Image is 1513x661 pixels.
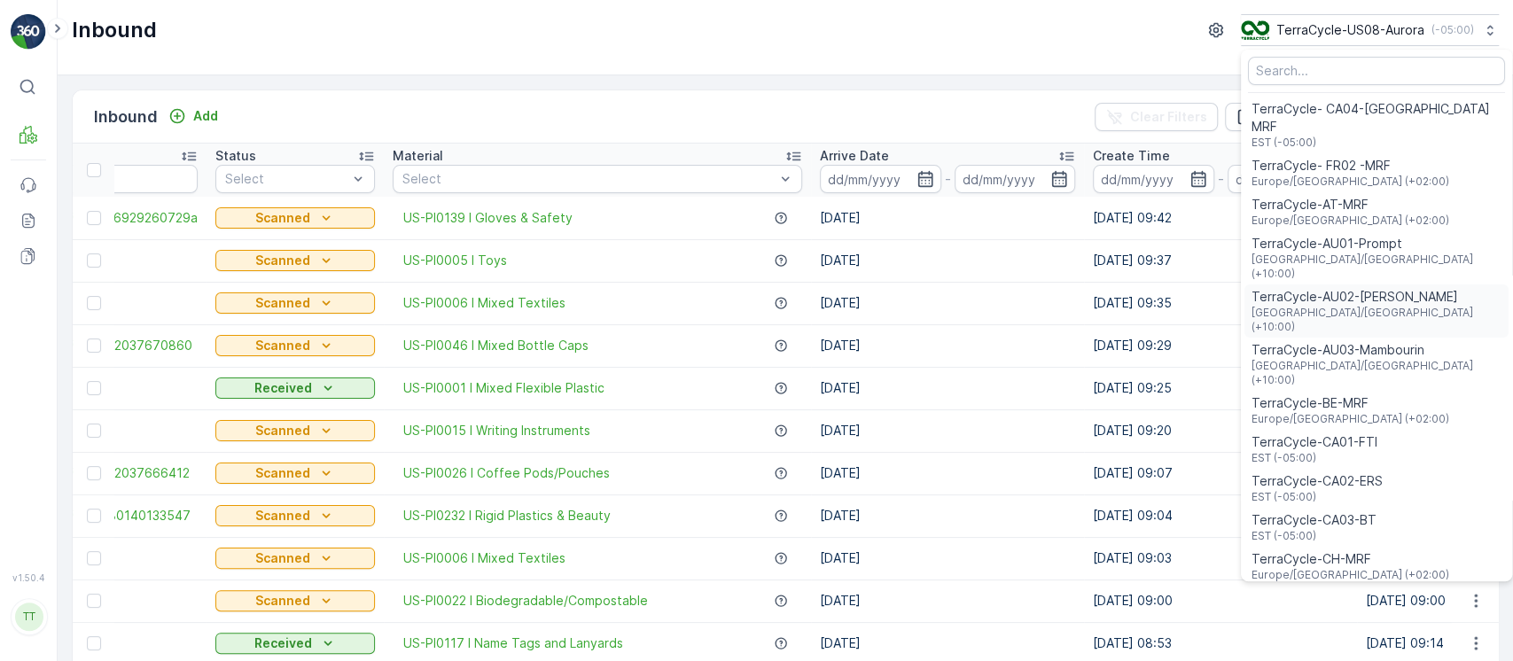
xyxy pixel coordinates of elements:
[1130,108,1207,126] p: Clear Filters
[1252,341,1501,359] span: TerraCycle-AU03-Mambourin
[215,292,375,314] button: Scanned
[811,452,1084,494] td: [DATE]
[811,282,1084,324] td: [DATE]
[403,209,573,227] a: US-PI0139 I Gloves & Safety
[1248,57,1505,85] input: Search...
[215,207,375,229] button: Scanned
[820,165,941,193] input: dd/mm/yyyy
[1252,472,1383,490] span: TerraCycle-CA02-ERS
[215,505,375,526] button: Scanned
[403,294,565,312] span: US-PI0006 I Mixed Textiles
[215,463,375,484] button: Scanned
[255,422,310,439] p: Scanned
[403,379,604,397] a: US-PI0001 I Mixed Flexible Plastic
[811,367,1084,409] td: [DATE]
[1252,359,1501,387] span: [GEOGRAPHIC_DATA]/[GEOGRAPHIC_DATA] (+10:00)
[1252,136,1501,150] span: EST (-05:00)
[402,170,775,188] p: Select
[1252,306,1501,334] span: [GEOGRAPHIC_DATA]/[GEOGRAPHIC_DATA] (+10:00)
[811,197,1084,239] td: [DATE]
[403,549,565,567] a: US-PI0006 I Mixed Textiles
[1252,451,1377,465] span: EST (-05:00)
[94,105,158,129] p: Inbound
[1252,253,1501,281] span: [GEOGRAPHIC_DATA]/[GEOGRAPHIC_DATA] (+10:00)
[811,537,1084,579] td: [DATE]
[215,633,375,654] button: Received
[1252,394,1449,412] span: TerraCycle-BE-MRF
[1241,50,1512,581] ul: Menu
[820,147,889,165] p: Arrive Date
[255,507,310,525] p: Scanned
[11,572,46,583] span: v 1.50.4
[1431,23,1474,37] p: ( -05:00 )
[87,381,101,395] div: Toggle Row Selected
[1084,367,1357,409] td: [DATE] 09:25
[1095,103,1218,131] button: Clear Filters
[215,147,256,165] p: Status
[1252,100,1501,136] span: TerraCycle- CA04-[GEOGRAPHIC_DATA] MRF
[254,634,312,652] p: Received
[1084,409,1357,452] td: [DATE] 09:20
[403,507,611,525] span: US-PI0232 I Rigid Plastics & Beauty
[811,239,1084,282] td: [DATE]
[215,590,375,611] button: Scanned
[403,634,623,652] a: US-PI0117 I Name Tags and Lanyards
[1093,147,1170,165] p: Create Time
[255,209,310,227] p: Scanned
[1225,103,1312,131] button: Export
[1228,165,1349,193] input: dd/mm/yyyy
[1276,21,1424,39] p: TerraCycle-US08-Aurora
[955,165,1076,193] input: dd/mm/yyyy
[811,409,1084,452] td: [DATE]
[225,170,347,188] p: Select
[215,420,375,441] button: Scanned
[1084,452,1357,494] td: [DATE] 09:07
[11,587,46,647] button: TT
[87,594,101,608] div: Toggle Row Selected
[1252,511,1377,529] span: TerraCycle-CA03-BT
[1084,494,1357,537] td: [DATE] 09:04
[403,252,507,269] a: US-PI0005 I Toys
[87,211,101,225] div: Toggle Row Selected
[811,494,1084,537] td: [DATE]
[403,592,648,610] a: US-PI0022 I Biodegradable/Compostable
[1252,550,1449,568] span: TerraCycle-CH-MRF
[87,509,101,523] div: Toggle Row Selected
[1252,412,1449,426] span: Europe/[GEOGRAPHIC_DATA] (+02:00)
[393,147,443,165] p: Material
[1241,14,1499,46] button: TerraCycle-US08-Aurora(-05:00)
[255,592,310,610] p: Scanned
[215,335,375,356] button: Scanned
[87,466,101,480] div: Toggle Row Selected
[215,377,375,399] button: Received
[1252,490,1383,504] span: EST (-05:00)
[1252,214,1449,228] span: Europe/[GEOGRAPHIC_DATA] (+02:00)
[811,579,1084,622] td: [DATE]
[255,294,310,312] p: Scanned
[1084,239,1357,282] td: [DATE] 09:37
[255,549,310,567] p: Scanned
[15,603,43,631] div: TT
[87,253,101,268] div: Toggle Row Selected
[1252,433,1377,451] span: TerraCycle-CA01-FTI
[403,337,589,354] a: US-PI0046 I Mixed Bottle Caps
[1252,196,1449,214] span: TerraCycle-AT-MRF
[87,636,101,650] div: Toggle Row Selected
[161,105,225,127] button: Add
[1252,288,1501,306] span: TerraCycle-AU02-[PERSON_NAME]
[1084,282,1357,324] td: [DATE] 09:35
[403,422,590,439] span: US-PI0015 I Writing Instruments
[87,296,101,310] div: Toggle Row Selected
[403,464,610,482] a: US-PI0026 I Coffee Pods/Pouches
[215,250,375,271] button: Scanned
[1093,165,1214,193] input: dd/mm/yyyy
[11,14,46,50] img: logo
[811,324,1084,367] td: [DATE]
[254,379,312,397] p: Received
